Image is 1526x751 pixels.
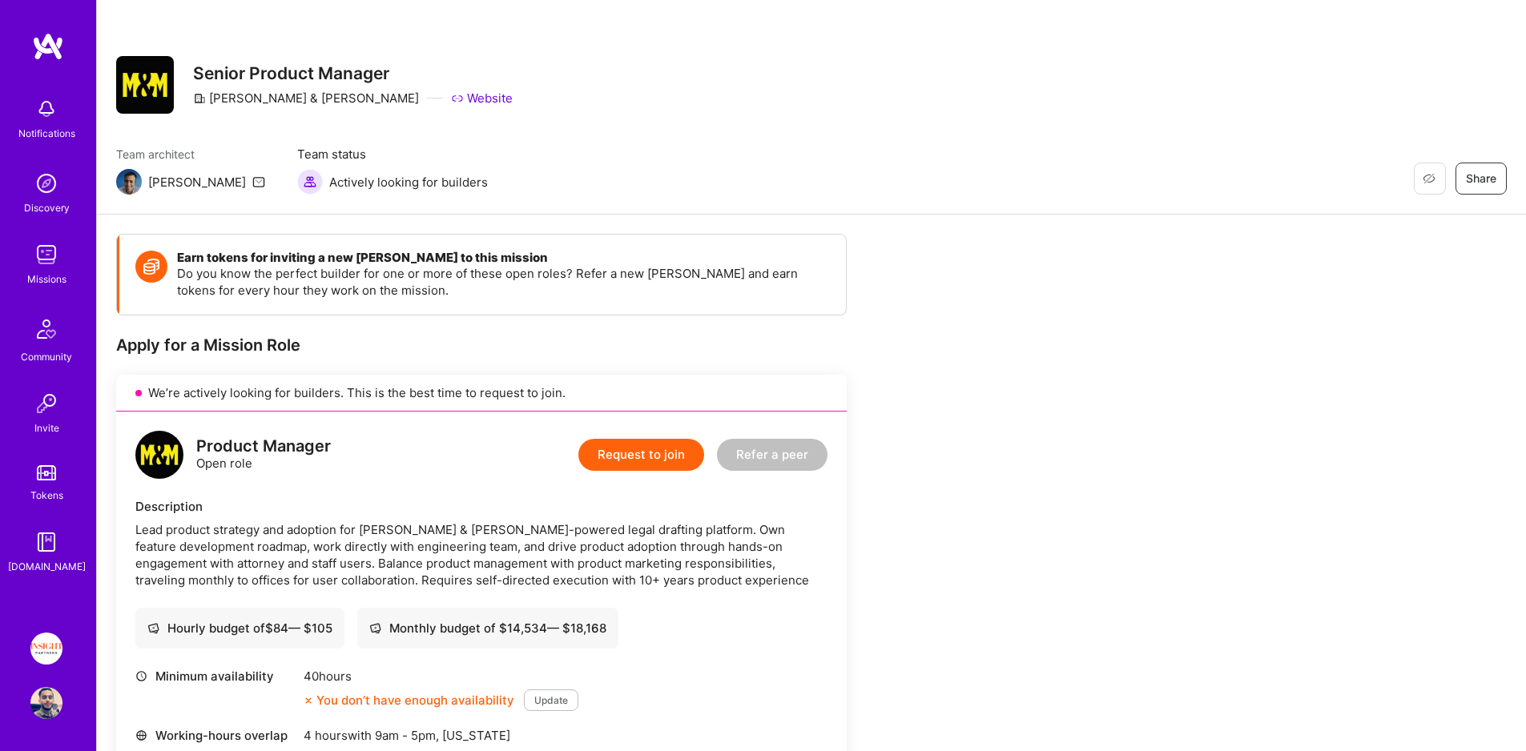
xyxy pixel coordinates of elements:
div: Monthly budget of $ 14,534 — $ 18,168 [369,620,606,637]
i: icon CloseOrange [304,696,313,705]
div: We’re actively looking for builders. This is the best time to request to join. [116,375,847,412]
img: Community [27,310,66,348]
img: Token icon [135,251,167,283]
img: bell [30,93,62,125]
div: [PERSON_NAME] [148,174,246,191]
i: icon Mail [252,175,265,188]
img: logo [135,431,183,479]
img: Invite [30,388,62,420]
img: discovery [30,167,62,199]
button: Share [1456,163,1507,195]
span: Actively looking for builders [329,174,488,191]
h3: Senior Product Manager [193,63,513,83]
i: icon EyeClosed [1423,172,1435,185]
div: Product Manager [196,438,331,455]
img: teamwork [30,239,62,271]
i: icon Cash [369,622,381,634]
img: guide book [30,526,62,558]
i: icon Cash [147,622,159,634]
div: [DOMAIN_NAME] [8,558,86,575]
div: Notifications [18,125,75,142]
div: Open role [196,438,331,472]
div: Minimum availability [135,668,296,685]
i: icon CompanyGray [193,92,206,105]
div: Working-hours overlap [135,727,296,744]
div: Tokens [30,487,63,504]
img: Company Logo [116,56,174,114]
div: Discovery [24,199,70,216]
button: Refer a peer [717,439,827,471]
img: Actively looking for builders [297,169,323,195]
button: Update [524,689,578,711]
img: Team Architect [116,169,142,195]
i: icon Clock [135,670,147,682]
a: Website [451,90,513,106]
div: You don’t have enough availability [304,692,514,709]
span: Share [1466,171,1496,187]
span: Team architect [116,146,265,163]
div: 40 hours [304,668,578,685]
div: Missions [27,271,66,287]
img: tokens [37,465,56,480]
div: [PERSON_NAME] & [PERSON_NAME] [193,90,419,106]
div: Hourly budget of $ 84 — $ 105 [147,620,332,637]
div: Community [21,348,72,365]
div: Invite [34,420,59,436]
img: Insight Partners: Data & AI - Sourcing [30,633,62,665]
span: 9am - 5pm , [372,728,442,743]
a: User Avatar [26,687,66,719]
div: Apply for a Mission Role [116,335,847,355]
a: Insight Partners: Data & AI - Sourcing [26,633,66,665]
div: Description [135,498,827,515]
p: Do you know the perfect builder for one or more of these open roles? Refer a new [PERSON_NAME] an... [177,265,830,299]
h4: Earn tokens for inviting a new [PERSON_NAME] to this mission [177,251,830,265]
img: User Avatar [30,687,62,719]
div: 4 hours with [US_STATE] [304,727,673,744]
i: icon World [135,729,147,741]
div: Lead product strategy and adoption for [PERSON_NAME] & [PERSON_NAME]-powered legal drafting platf... [135,521,827,588]
button: Request to join [578,439,704,471]
img: logo [32,32,64,61]
span: Team status [297,146,488,163]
